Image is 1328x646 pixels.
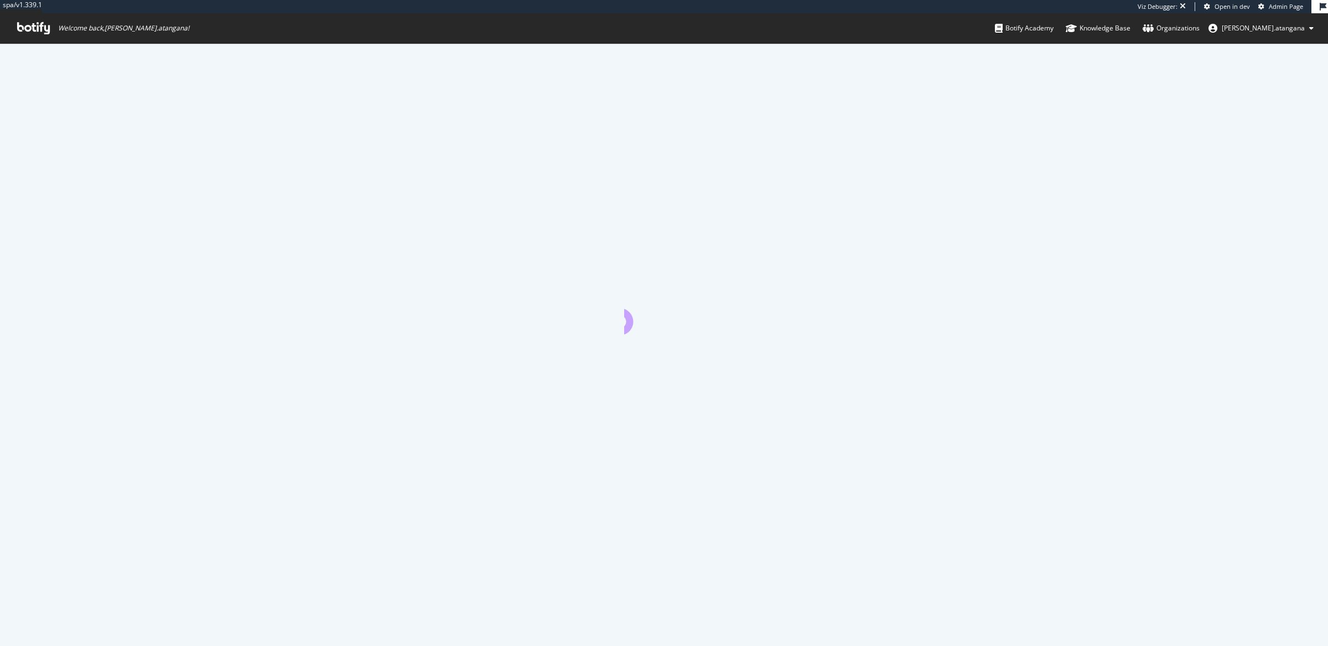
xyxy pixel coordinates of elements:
[1269,2,1303,11] span: Admin Page
[1204,2,1250,11] a: Open in dev
[1200,19,1322,37] button: [PERSON_NAME].atangana
[1143,13,1200,43] a: Organizations
[58,24,189,33] span: Welcome back, [PERSON_NAME].atangana !
[1222,23,1305,33] span: renaud.atangana
[1258,2,1303,11] a: Admin Page
[1138,2,1177,11] div: Viz Debugger:
[1143,23,1200,34] div: Organizations
[995,23,1054,34] div: Botify Academy
[1215,2,1250,11] span: Open in dev
[1066,13,1130,43] a: Knowledge Base
[995,13,1054,43] a: Botify Academy
[1066,23,1130,34] div: Knowledge Base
